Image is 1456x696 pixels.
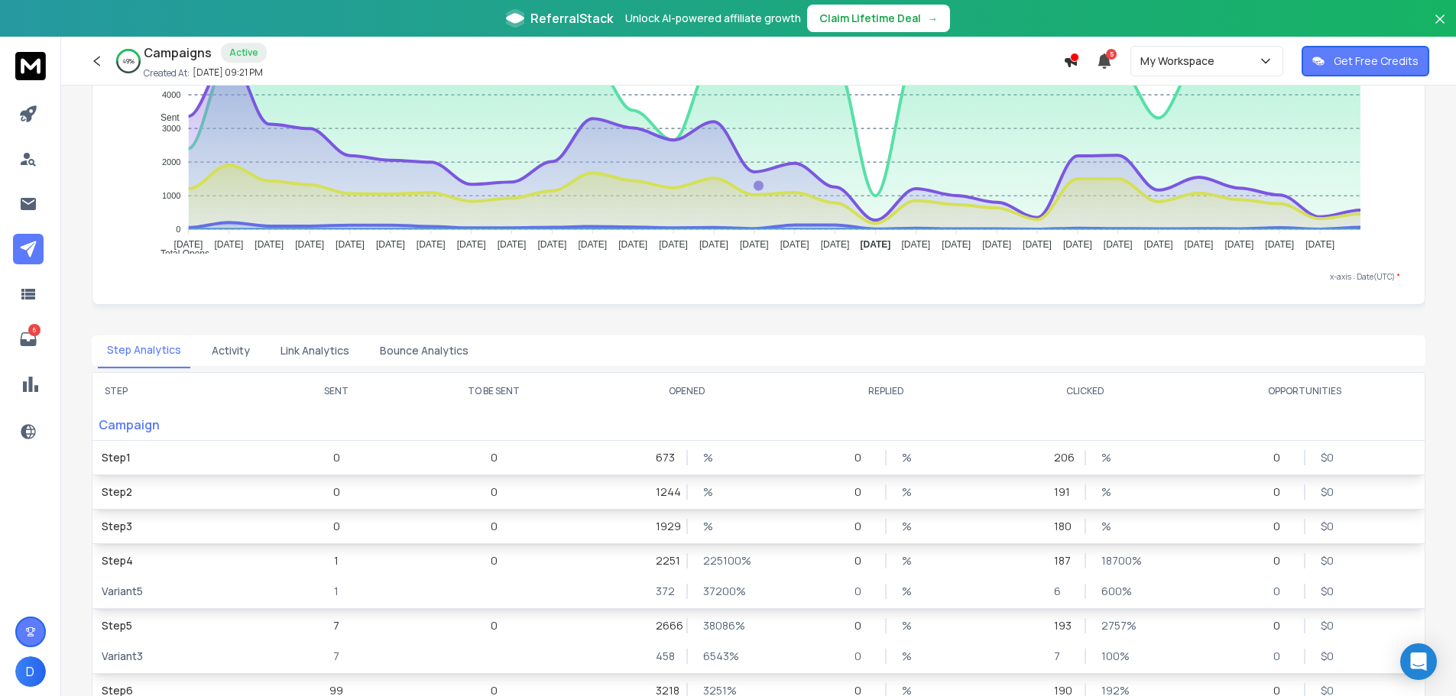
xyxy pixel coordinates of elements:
button: Step Analytics [98,333,190,368]
p: Step 2 [102,484,264,500]
tspan: [DATE] [821,239,850,250]
p: $ 0 [1321,584,1336,599]
p: 0 [1273,519,1289,534]
p: % [902,484,917,500]
p: 1929 [656,519,671,534]
p: 0 [854,484,870,500]
button: Link Analytics [271,334,358,367]
p: 37200 % [703,584,718,599]
h1: Campaigns [144,44,212,62]
th: REPLIED [786,373,985,410]
button: Bounce Analytics [371,334,478,367]
p: 1244 [656,484,671,500]
th: OPENED [588,373,786,410]
p: 0 [1273,584,1289,599]
p: 6543 % [703,649,718,664]
p: Step 4 [102,553,264,568]
button: D [15,656,46,687]
p: Created At: [144,67,190,79]
tspan: [DATE] [1265,239,1294,250]
tspan: [DATE] [780,239,809,250]
p: $ 0 [1321,450,1336,465]
p: 0 [1273,450,1289,465]
p: Variant 3 [102,649,264,664]
p: % [902,649,917,664]
button: Claim Lifetime Deal→ [807,5,950,32]
p: Unlock AI-powered affiliate growth [625,11,801,26]
p: 38086 % [703,618,718,633]
p: 7 [1054,649,1069,664]
tspan: [DATE] [1063,239,1092,250]
p: 1 [334,553,339,568]
p: 100 % [1101,649,1117,664]
p: % [1101,484,1117,500]
p: 600 % [1101,584,1117,599]
tspan: [DATE] [618,239,647,250]
p: 187 [1054,553,1069,568]
p: Step 1 [102,450,264,465]
p: 6 [1054,584,1069,599]
p: $ 0 [1321,649,1336,664]
tspan: [DATE] [861,239,891,250]
p: 0 [1273,484,1289,500]
p: 0 [854,450,870,465]
p: My Workspace [1140,53,1221,69]
tspan: [DATE] [498,239,527,250]
p: 7 [333,618,339,633]
p: 372 [656,584,671,599]
p: % [902,618,917,633]
tspan: [DATE] [295,239,324,250]
p: 2666 [656,618,671,633]
p: 0 [491,484,498,500]
tspan: [DATE] [376,239,405,250]
p: x-axis : Date(UTC) [117,271,1400,283]
tspan: [DATE] [1185,239,1214,250]
p: 0 [491,553,498,568]
p: 0 [333,519,340,534]
p: 206 [1054,450,1069,465]
p: 673 [656,450,671,465]
p: 458 [656,649,671,664]
tspan: 2000 [162,157,180,167]
p: % [703,450,718,465]
tspan: [DATE] [901,239,930,250]
tspan: [DATE] [1023,239,1052,250]
p: 191 [1054,484,1069,500]
p: 0 [854,618,870,633]
p: 0 [491,519,498,534]
p: Campaign [92,410,273,440]
tspan: [DATE] [578,239,607,250]
p: 0 [491,618,498,633]
p: $ 0 [1321,553,1336,568]
p: 18700 % [1101,553,1117,568]
tspan: [DATE] [740,239,769,250]
p: 0 [333,450,340,465]
p: 193 [1054,618,1069,633]
tspan: [DATE] [699,239,728,250]
tspan: [DATE] [1224,239,1253,250]
p: Step 5 [102,618,264,633]
p: 225100 % [703,553,718,568]
p: Get Free Credits [1334,53,1419,69]
tspan: [DATE] [942,239,971,250]
tspan: [DATE] [336,239,365,250]
p: 180 [1054,519,1069,534]
div: Open Intercom Messenger [1400,643,1437,680]
span: ReferralStack [530,9,613,28]
p: 0 [333,484,340,500]
p: 0 [854,649,870,664]
p: $ 0 [1321,484,1336,500]
p: % [1101,519,1117,534]
div: Active [221,43,267,63]
tspan: [DATE] [1305,239,1334,250]
th: OPPORTUNITIES [1185,373,1425,410]
tspan: [DATE] [174,239,203,250]
th: TO BE SENT [400,373,588,410]
p: Step 3 [102,519,264,534]
p: 0 [854,519,870,534]
p: 0 [1273,649,1289,664]
p: 0 [491,450,498,465]
p: 2757 % [1101,618,1117,633]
